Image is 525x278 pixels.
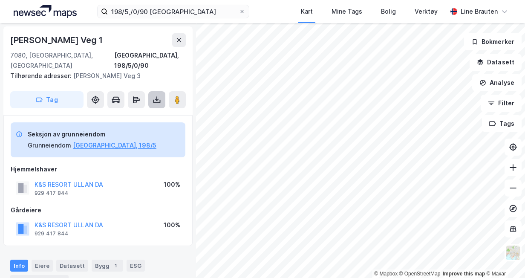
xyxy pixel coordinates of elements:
[470,54,522,71] button: Datasett
[164,220,180,230] div: 100%
[11,205,185,215] div: Gårdeiere
[10,71,179,81] div: [PERSON_NAME] Veg 3
[11,164,185,174] div: Hjemmelshaver
[381,6,396,17] div: Bolig
[10,260,28,272] div: Info
[35,230,69,237] div: 929 417 844
[472,74,522,91] button: Analyse
[10,50,114,71] div: 7080, [GEOGRAPHIC_DATA], [GEOGRAPHIC_DATA]
[461,6,498,17] div: Line Brauten
[10,33,104,47] div: [PERSON_NAME] Veg 1
[127,260,145,272] div: ESG
[374,271,398,277] a: Mapbox
[399,271,441,277] a: OpenStreetMap
[114,50,186,71] div: [GEOGRAPHIC_DATA], 198/5/0/90
[32,260,53,272] div: Eiere
[464,33,522,50] button: Bokmerker
[92,260,123,272] div: Bygg
[10,91,84,108] button: Tag
[482,237,525,278] div: Kontrollprogram for chat
[481,95,522,112] button: Filter
[35,190,69,197] div: 929 417 844
[28,129,156,139] div: Seksjon av grunneiendom
[73,140,156,151] button: [GEOGRAPHIC_DATA], 198/5
[108,5,238,18] input: Søk på adresse, matrikkel, gårdeiere, leietakere eller personer
[443,271,485,277] a: Improve this map
[482,115,522,132] button: Tags
[56,260,88,272] div: Datasett
[332,6,362,17] div: Mine Tags
[482,237,525,278] iframe: Chat Widget
[10,72,73,79] span: Tilhørende adresser:
[164,180,180,190] div: 100%
[111,261,120,270] div: 1
[14,5,77,18] img: logo.a4113a55bc3d86da70a041830d287a7e.svg
[301,6,313,17] div: Kart
[415,6,438,17] div: Verktøy
[28,140,71,151] div: Grunneiendom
